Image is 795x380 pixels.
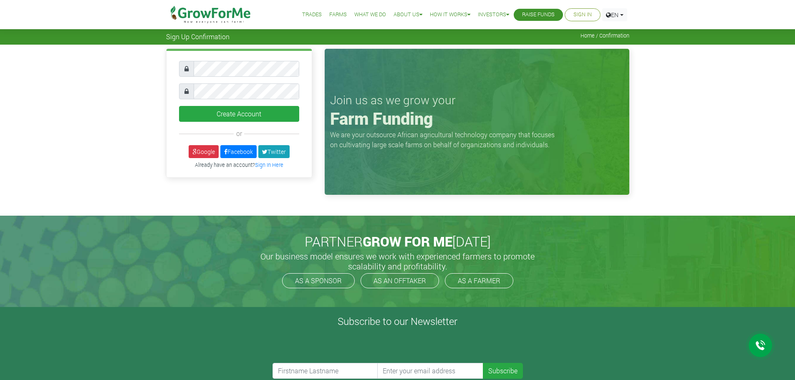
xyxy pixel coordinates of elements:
h2: PARTNER [DATE] [169,234,626,249]
a: Sign In Here [255,161,283,168]
a: What We Do [354,10,386,19]
a: Facebook [220,145,257,158]
p: We are your outsource African agricultural technology company that focuses on cultivating large s... [330,130,560,150]
a: Raise Funds [522,10,555,19]
button: Create Account [179,106,299,122]
span: Home / Confirmation [580,33,629,39]
input: Firstname Lastname [273,363,379,379]
a: AS A SPONSOR [282,273,355,288]
h3: Join us as we grow your [330,93,624,107]
a: Twitter [258,145,290,158]
div: or [179,128,299,138]
a: EN [602,8,627,21]
span: Sign Up Confirmation [166,33,230,40]
a: Trades [302,10,322,19]
a: Farms [329,10,347,19]
iframe: reCAPTCHA [273,330,399,363]
a: AS A FARMER [445,273,513,288]
button: Subscribe [483,363,523,379]
h5: Our business model ensures we work with experienced farmers to promote scalability and profitabil... [252,251,544,271]
small: Already have an account? [195,161,283,168]
h1: Farm Funding [330,108,624,128]
a: About Us [394,10,422,19]
a: AS AN OFFTAKER [361,273,439,288]
a: Investors [478,10,509,19]
a: Google [189,145,219,158]
a: Sign In [573,10,592,19]
input: Enter your email address [377,363,483,379]
h4: Subscribe to our Newsletter [10,315,785,327]
a: How it Works [430,10,470,19]
span: GROW FOR ME [363,232,452,250]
